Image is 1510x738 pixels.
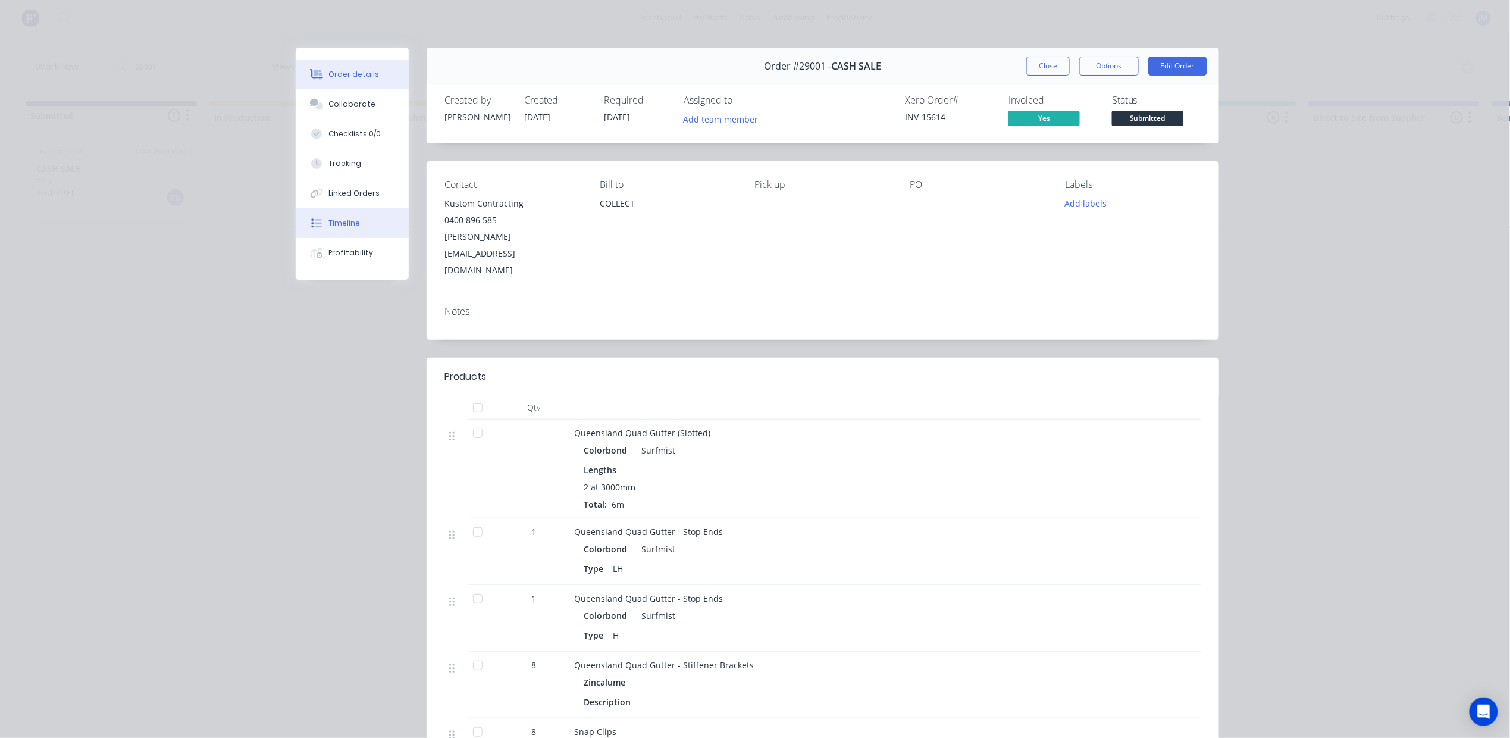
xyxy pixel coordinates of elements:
[444,212,581,229] div: 0400 896 585
[531,726,536,738] span: 8
[1112,95,1201,106] div: Status
[584,481,635,493] span: 2 at 3000mm
[832,61,882,72] span: CASH SALE
[444,111,510,123] div: [PERSON_NAME]
[444,179,581,190] div: Contact
[444,195,581,279] div: Kustom Contracting0400 896 585[PERSON_NAME][EMAIL_ADDRESS][DOMAIN_NAME]
[524,111,550,123] span: [DATE]
[329,218,361,229] div: Timeline
[444,370,486,384] div: Products
[584,464,616,476] span: Lengths
[584,607,632,624] div: Colorbond
[684,95,803,106] div: Assigned to
[637,607,675,624] div: Surfmist
[574,593,723,604] span: Queensland Quad Gutter - Stop Ends
[1148,57,1207,76] button: Edit Order
[329,188,380,199] div: Linked Orders
[584,627,608,644] div: Type
[637,540,675,558] div: Surfmist
[905,95,994,106] div: Xero Order #
[531,526,536,538] span: 1
[910,179,1046,190] div: PO
[1058,195,1113,211] button: Add labels
[296,60,409,89] button: Order details
[1008,111,1080,126] span: Yes
[444,229,581,279] div: [PERSON_NAME][EMAIL_ADDRESS][DOMAIN_NAME]
[1112,111,1183,126] span: Submitted
[574,659,754,671] span: Queensland Quad Gutter - Stiffener Brackets
[296,208,409,238] button: Timeline
[574,526,723,537] span: Queensland Quad Gutter - Stop Ends
[608,627,624,644] div: H
[584,442,632,459] div: Colorbond
[574,427,710,439] span: Queensland Quad Gutter (Slotted)
[574,726,616,737] span: Snap Clips
[584,499,607,510] span: Total:
[444,195,581,212] div: Kustom Contracting
[329,158,362,169] div: Tracking
[498,396,569,420] div: Qty
[584,560,608,577] div: Type
[604,95,669,106] div: Required
[608,560,628,577] div: LH
[531,592,536,605] span: 1
[1112,111,1183,129] button: Submitted
[329,248,374,258] div: Profitability
[329,99,376,110] div: Collaborate
[1008,95,1098,106] div: Invoiced
[296,179,409,208] button: Linked Orders
[600,179,736,190] div: Bill to
[296,119,409,149] button: Checklists 0/0
[524,95,590,106] div: Created
[444,95,510,106] div: Created by
[1026,57,1070,76] button: Close
[444,306,1201,317] div: Notes
[296,238,409,268] button: Profitability
[329,69,380,80] div: Order details
[584,540,632,558] div: Colorbond
[905,111,994,123] div: INV-15614
[296,89,409,119] button: Collaborate
[600,195,736,233] div: COLLECT
[584,674,630,691] div: Zincalume
[765,61,832,72] span: Order #29001 -
[329,129,381,139] div: Checklists 0/0
[1470,698,1498,726] div: Open Intercom Messenger
[607,499,629,510] span: 6m
[677,111,765,127] button: Add team member
[296,149,409,179] button: Tracking
[1065,179,1201,190] div: Labels
[1079,57,1139,76] button: Options
[755,179,891,190] div: Pick up
[637,442,675,459] div: Surfmist
[604,111,630,123] span: [DATE]
[584,693,635,711] div: Description
[600,195,736,212] div: COLLECT
[684,111,765,127] button: Add team member
[531,659,536,671] span: 8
